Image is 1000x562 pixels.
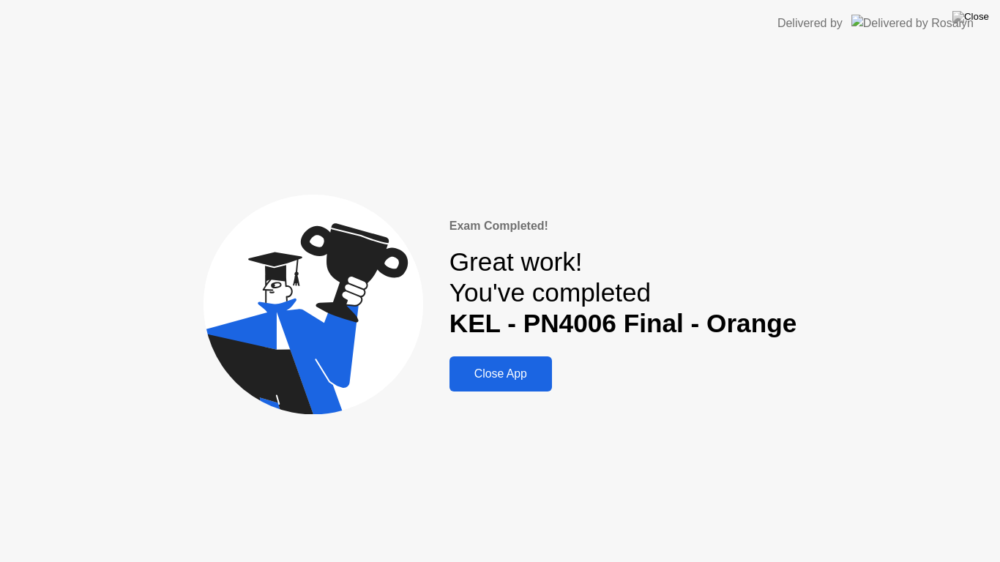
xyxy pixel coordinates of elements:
div: Close App [454,367,548,381]
button: Close App [449,356,552,391]
b: KEL - PN4006 Final - Orange [449,309,797,337]
img: Close [952,11,989,23]
img: Delivered by Rosalyn [851,15,974,31]
div: Exam Completed! [449,217,797,235]
div: Great work! You've completed [449,247,797,340]
div: Delivered by [777,15,843,32]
